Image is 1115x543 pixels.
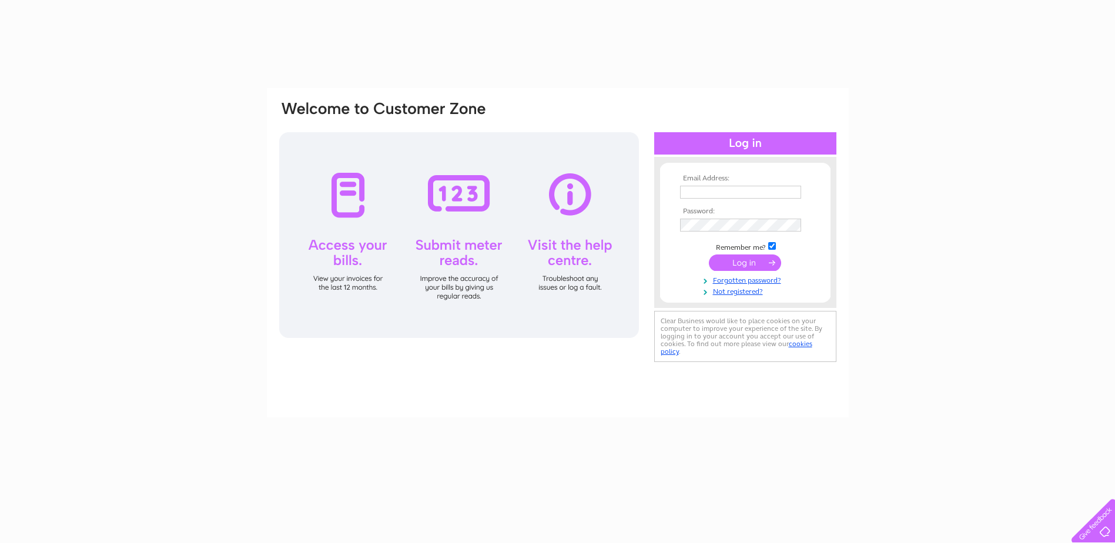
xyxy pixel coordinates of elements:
[654,311,836,362] div: Clear Business would like to place cookies on your computer to improve your experience of the sit...
[680,274,813,285] a: Forgotten password?
[661,340,812,356] a: cookies policy
[677,175,813,183] th: Email Address:
[680,285,813,296] a: Not registered?
[709,254,781,271] input: Submit
[677,240,813,252] td: Remember me?
[677,207,813,216] th: Password:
